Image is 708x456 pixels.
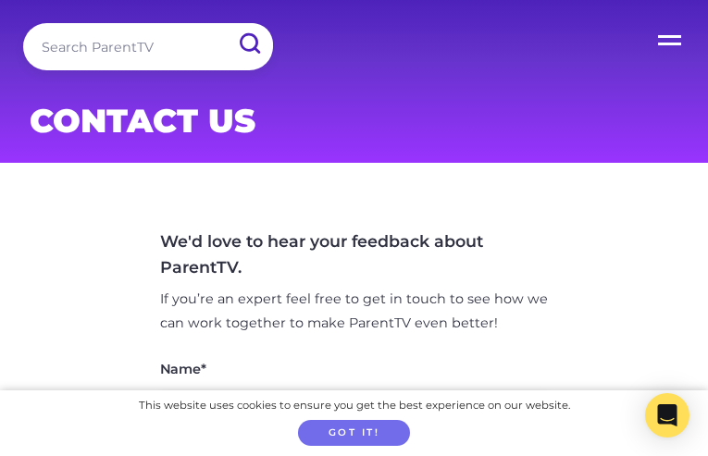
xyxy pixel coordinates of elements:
h4: We'd love to hear your feedback about ParentTV. [160,228,549,280]
label: Name* [160,363,206,376]
p: If you’re an expert feel free to get in touch to see how we can work together to make ParentTV ev... [160,288,549,336]
div: Open Intercom Messenger [645,393,689,438]
button: Got it! [298,420,409,447]
input: Submit [225,23,273,65]
input: Search ParentTV [23,23,273,70]
h1: Contact Us [30,106,678,136]
div: This website uses cookies to ensure you get the best experience on our website. [139,396,570,415]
